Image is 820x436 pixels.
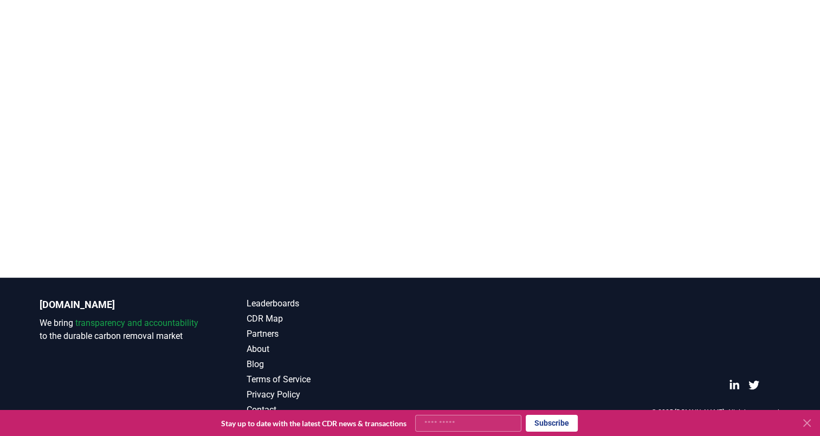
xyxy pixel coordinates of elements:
a: Privacy Policy [247,388,410,401]
span: transparency and accountability [75,318,198,328]
a: About [247,343,410,356]
a: Partners [247,328,410,341]
p: © 2025 [DOMAIN_NAME]. All rights reserved. [651,408,781,416]
a: Leaderboards [247,297,410,310]
a: Terms of Service [247,373,410,386]
a: LinkedIn [729,380,740,390]
a: Twitter [748,380,759,390]
a: Blog [247,358,410,371]
a: Contact [247,403,410,416]
p: [DOMAIN_NAME] [40,297,203,312]
a: CDR Map [247,312,410,325]
p: We bring to the durable carbon removal market [40,317,203,343]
